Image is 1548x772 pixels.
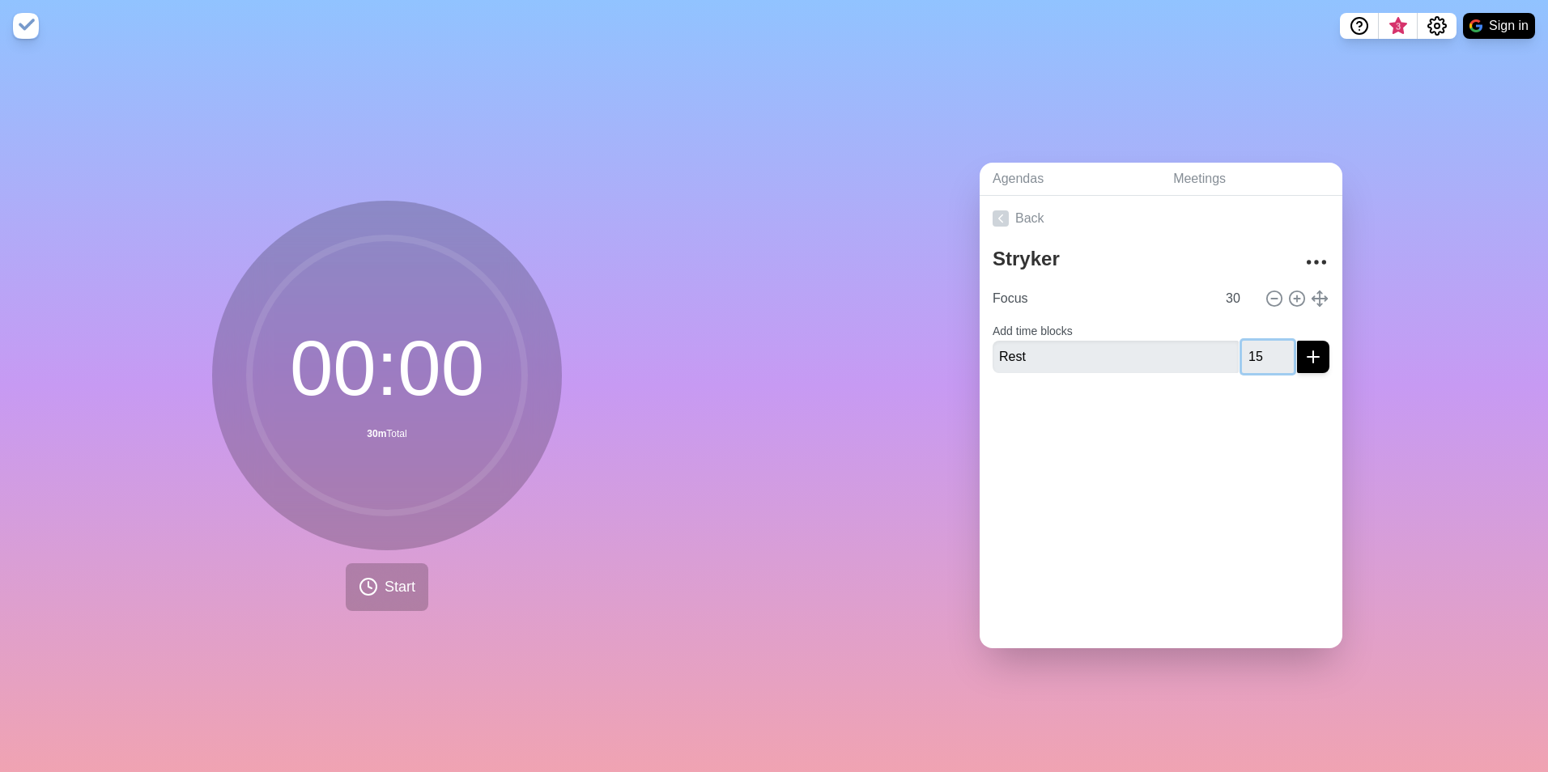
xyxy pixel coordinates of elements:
[993,324,1073,337] label: Add time blocks
[1300,246,1333,278] button: More
[1392,20,1405,33] span: 3
[1219,282,1258,315] input: Mins
[346,563,428,611] button: Start
[1418,13,1457,39] button: Settings
[1340,13,1379,39] button: Help
[993,341,1239,373] input: Name
[1379,13,1418,39] button: What’s new
[980,163,1160,196] a: Agendas
[1469,19,1482,32] img: google logo
[13,13,39,39] img: timeblocks logo
[980,196,1342,241] a: Back
[1463,13,1535,39] button: Sign in
[1160,163,1342,196] a: Meetings
[385,576,415,598] span: Start
[1242,341,1294,373] input: Mins
[986,282,1216,315] input: Name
